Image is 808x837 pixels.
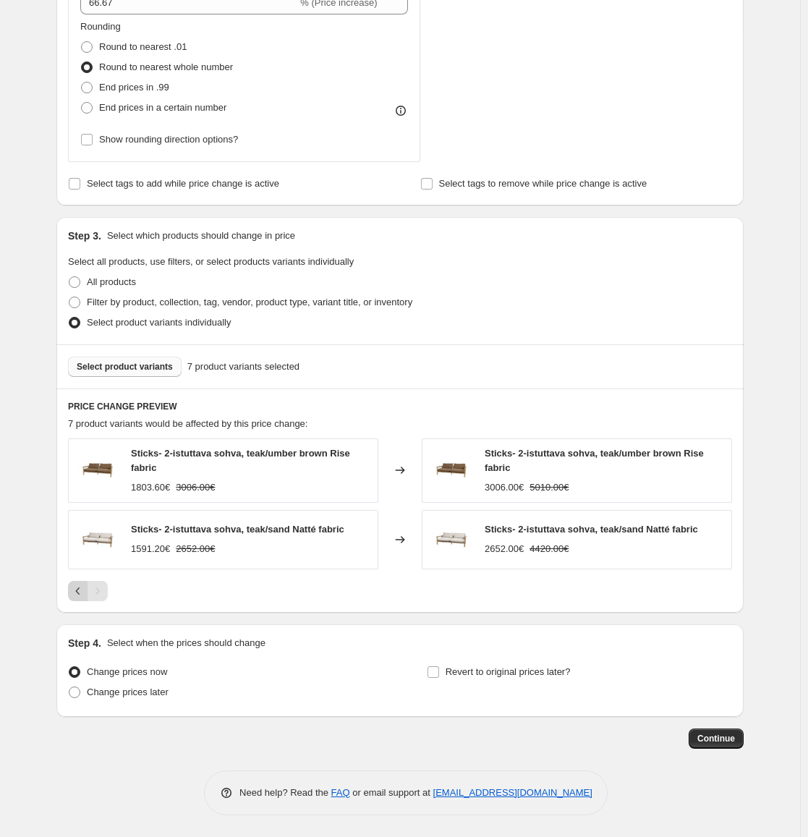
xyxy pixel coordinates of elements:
[68,581,108,601] nav: Pagination
[68,581,88,601] button: Previous
[107,229,295,243] p: Select which products should change in price
[99,102,226,113] span: End prices in a certain number
[87,687,169,697] span: Change prices later
[87,297,412,307] span: Filter by product, collection, tag, vendor, product type, variant title, or inventory
[131,480,170,495] div: 1803.60€
[530,542,569,556] strike: 4420.00€
[176,542,215,556] strike: 2652.00€
[433,787,592,798] a: [EMAIL_ADDRESS][DOMAIN_NAME]
[68,418,307,429] span: 7 product variants would be affected by this price change:
[80,21,121,32] span: Rounding
[350,787,433,798] span: or email support at
[87,317,231,328] span: Select product variants individually
[68,256,354,267] span: Select all products, use filters, or select products variants individually
[485,448,704,473] span: Sticks- 2-istuttava sohva, teak/umber brown Rise fabric
[239,787,331,798] span: Need help? Read the
[68,357,182,377] button: Select product variants
[131,524,344,535] span: Sticks- 2-istuttava sohva, teak/sand Natté fabric
[68,229,101,243] h2: Step 3.
[107,636,265,650] p: Select when the prices should change
[176,480,215,495] strike: 3006.00€
[689,728,744,749] button: Continue
[99,82,169,93] span: End prices in .99
[131,448,350,473] span: Sticks- 2-istuttava sohva, teak/umber brown Rise fabric
[485,480,524,495] div: 3006.00€
[485,524,698,535] span: Sticks- 2-istuttava sohva, teak/sand Natté fabric
[87,666,167,677] span: Change prices now
[530,480,569,495] strike: 5010.00€
[485,542,524,556] div: 2652.00€
[68,636,101,650] h2: Step 4.
[76,449,119,492] img: 55812T_55812Y151_80x.jpg
[77,361,173,373] span: Select product variants
[87,276,136,287] span: All products
[99,134,238,145] span: Show rounding direction options?
[87,178,279,189] span: Select tags to add while price change is active
[187,360,299,374] span: 7 product variants selected
[68,401,732,412] h6: PRICE CHANGE PREVIEW
[439,178,647,189] span: Select tags to remove while price change is active
[331,787,350,798] a: FAQ
[697,733,735,744] span: Continue
[99,61,233,72] span: Round to nearest whole number
[76,518,119,561] img: 55812T_55812YS92_80x.jpg
[430,518,473,561] img: 55812T_55812YS92_80x.jpg
[446,666,571,677] span: Revert to original prices later?
[131,542,170,556] div: 1591.20€
[430,449,473,492] img: 55812T_55812Y151_80x.jpg
[99,41,187,52] span: Round to nearest .01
